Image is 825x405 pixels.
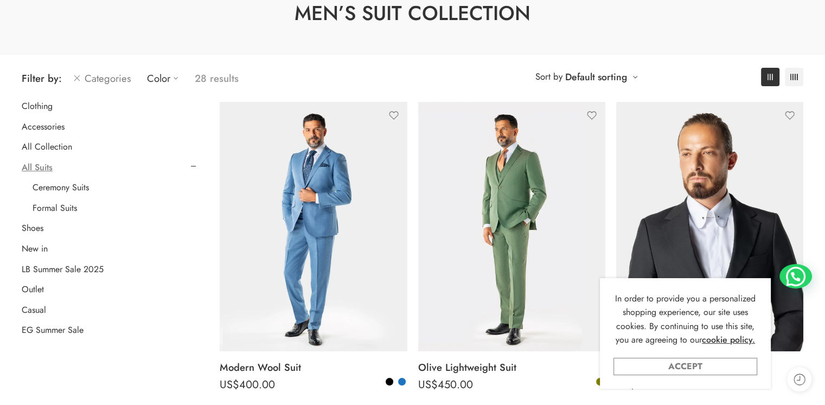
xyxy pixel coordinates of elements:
[418,377,438,393] span: US$
[22,243,48,254] a: New in
[385,377,394,387] a: Black
[613,358,757,375] a: Accept
[22,325,84,336] a: EG Summer Sale
[702,333,755,347] a: cookie policy.
[22,142,72,152] a: All Collection
[22,162,53,173] a: All Suits
[565,69,627,85] a: Default sorting
[595,377,605,387] a: Olive
[22,264,104,275] a: LB Summer Sale 2025
[22,101,53,112] a: Clothing
[22,71,62,86] span: Filter by:
[73,66,131,91] a: Categories
[33,182,89,193] a: Ceremony Suits
[397,377,407,387] a: Blue
[22,223,43,234] a: Shoes
[147,66,184,91] a: Color
[22,305,46,316] a: Casual
[220,357,407,378] a: Modern Wool Suit
[418,357,605,378] a: Olive Lightweight Suit
[535,68,562,86] span: Sort by
[33,203,77,214] a: Formal Suits
[220,377,275,393] bdi: 400.00
[195,66,239,91] p: 28 results
[615,292,756,346] span: In order to provide you a personalized shopping experience, our site uses cookies. By continuing ...
[418,377,473,393] bdi: 450.00
[22,121,65,132] a: Accessories
[22,284,44,295] a: Outlet
[220,377,239,393] span: US$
